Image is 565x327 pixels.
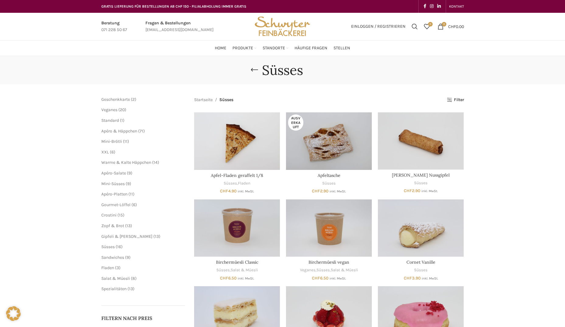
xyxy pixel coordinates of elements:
[449,0,464,12] a: KONTAKT
[312,276,329,281] bdi: 6.50
[409,20,421,33] a: Suchen
[378,199,464,257] a: Cornet Vanille
[101,97,130,102] a: Geschenkkarte
[351,24,406,29] span: Einloggen / Registrieren
[101,118,119,123] span: Standard
[428,2,435,11] a: Instagram social link
[247,64,262,76] a: Go back
[101,286,127,291] a: Spezialitäten
[101,171,126,176] span: Apéro-Salate
[312,188,329,194] bdi: 2.90
[421,189,438,193] small: inkl. MwSt.
[101,20,127,33] a: Infobox link
[262,62,303,78] h1: Süsses
[101,139,122,144] span: Mini-Brötli
[309,259,349,265] a: Birchermüesli vegan
[194,181,280,186] div: ,
[449,4,464,9] span: KONTAKT
[194,97,213,103] a: Startseite
[333,45,350,51] span: Stellen
[140,128,143,134] span: 71
[238,181,250,186] a: Fladen
[101,265,114,270] a: Fladen
[145,20,214,33] a: Infobox link
[238,189,254,193] small: inkl. MwSt.
[404,276,412,281] span: CHF
[220,188,228,194] span: CHF
[101,149,109,155] a: XXL
[435,2,443,11] a: Linkedin social link
[101,234,152,239] a: Gipfeli & [PERSON_NAME]
[127,223,131,228] span: 13
[422,276,438,280] small: inkl. MwSt.
[117,265,119,270] span: 3
[263,45,285,51] span: Standorte
[215,45,226,51] span: Home
[194,267,280,273] div: ,
[130,192,133,197] span: 11
[101,244,115,249] a: Süsses
[447,97,464,103] a: Filter
[101,107,117,112] a: Veganes
[98,42,467,54] div: Main navigation
[330,276,346,280] small: inkl. MwSt.
[253,23,312,29] a: Site logo
[211,173,263,178] a: Apfel-Fladen geraffelt 1/8
[404,188,412,193] span: CHF
[155,234,159,239] span: 13
[121,118,123,123] span: 1
[406,259,435,265] a: Cornet Vanille
[132,97,135,102] span: 2
[124,139,127,144] span: 11
[220,188,237,194] bdi: 4.90
[101,181,125,186] a: Mini-Süsses
[288,114,303,131] span: Ausverkauft
[101,128,137,134] a: Apéro & Häppchen
[434,20,467,33] a: 0 CHF0.00
[348,20,409,33] a: Einloggen / Registrieren
[442,22,446,26] span: 0
[132,276,135,281] span: 8
[128,171,131,176] span: 9
[154,160,158,165] span: 14
[216,267,230,273] a: Süsses
[322,181,336,186] a: Süsses
[378,112,464,170] a: Appenzeller Nussgipfel
[312,188,320,194] span: CHF
[127,181,130,186] span: 9
[101,213,117,218] a: Crostini
[224,181,237,186] a: Süsses
[101,223,124,228] a: Zopf & Brot
[318,173,340,178] a: Apfeltasche
[295,42,327,54] a: Häufige Fragen
[446,0,467,12] div: Secondary navigation
[448,24,456,29] span: CHF
[101,192,127,197] a: Apéro-Platten
[232,42,256,54] a: Produkte
[117,244,121,249] span: 16
[238,276,254,280] small: inkl. MwSt.
[219,97,233,103] span: Süsses
[428,22,433,26] span: 0
[111,149,114,155] span: 6
[194,97,233,103] nav: Breadcrumb
[220,276,237,281] bdi: 6.50
[194,112,280,170] a: Apfel-Fladen geraffelt 1/8
[101,276,130,281] a: Salat & Müesli
[101,202,131,207] a: Gourmet-Löffel
[253,13,312,40] img: Bäckerei Schwyter
[101,160,151,165] a: Warme & Kalte Häppchen
[101,255,124,260] span: Sandwiches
